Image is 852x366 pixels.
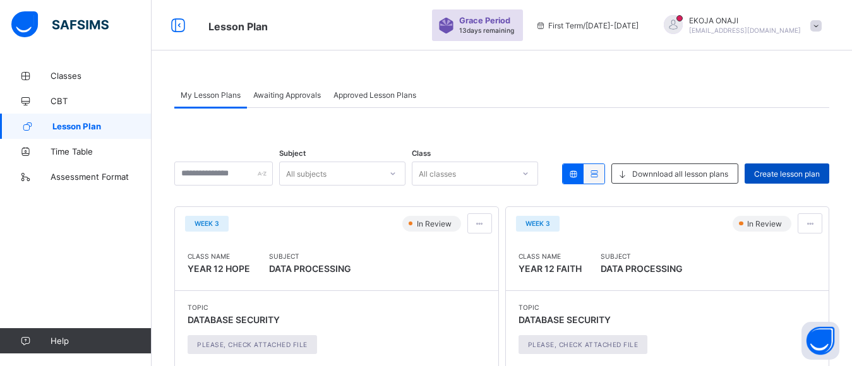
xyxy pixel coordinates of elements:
[438,18,454,33] img: sticker-purple.71386a28dfed39d6af7621340158ba97.svg
[519,252,582,260] span: Class Name
[412,149,431,158] span: Class
[525,220,550,227] span: WEEK 3
[601,260,683,278] span: DATA PROCESSING
[528,341,639,348] span: Please, Check Attached File
[188,252,250,260] span: Class Name
[208,20,268,33] span: Lesson Plan
[51,71,152,81] span: Classes
[253,90,321,100] span: Awaiting Approvals
[279,149,306,158] span: Subject
[51,146,152,156] span: Time Table
[519,314,611,325] span: DATABASE SECURITY
[459,27,514,34] span: 13 days remaining
[632,169,728,179] span: Downnload all lesson plans
[188,304,323,311] span: Topic
[519,304,654,311] span: Topic
[689,16,801,25] span: EKOJA ONAJI
[188,263,250,274] span: YEAR 12 HOPE
[286,162,327,186] div: All subjects
[419,162,456,186] div: All classes
[519,263,582,274] span: YEAR 12 FAITH
[51,172,152,182] span: Assessment Format
[459,16,510,25] span: Grace Period
[269,260,351,278] span: DATA PROCESSING
[195,220,219,227] span: WEEK 3
[689,27,801,34] span: [EMAIL_ADDRESS][DOMAIN_NAME]
[333,90,416,100] span: Approved Lesson Plans
[51,336,151,346] span: Help
[197,341,308,348] span: Please, Check Attached File
[754,169,820,179] span: Create lesson plan
[416,219,455,228] span: In Review
[651,15,828,36] div: EKOJAONAJI
[269,252,351,260] span: Subject
[51,96,152,106] span: CBT
[11,11,109,38] img: safsims
[746,219,786,228] span: In Review
[181,90,241,100] span: My Lesson Plans
[52,121,152,131] span: Lesson Plan
[536,21,639,30] span: session/term information
[601,252,683,260] span: Subject
[188,314,280,325] span: DATABASE SECURITY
